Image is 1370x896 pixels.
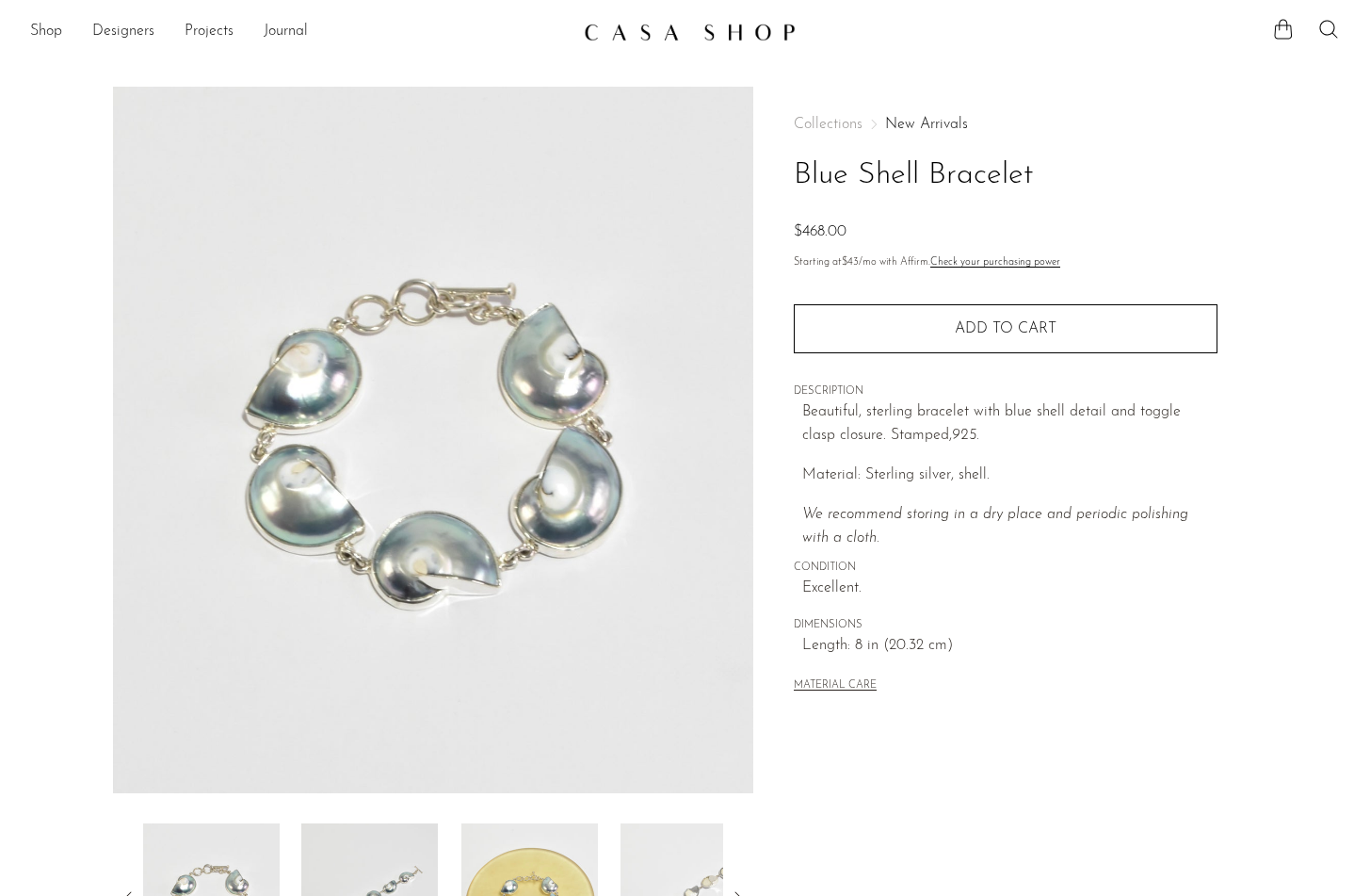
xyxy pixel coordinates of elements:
a: Check your purchasing power - Learn more about Affirm Financing (opens in modal) [930,257,1060,268]
ul: NEW HEADER MENU [30,16,569,48]
span: Excellent. [802,577,1217,601]
img: Blue Shell Bracelet [113,87,754,793]
nav: Breadcrumbs [794,117,1217,132]
h1: Blue Shell Bracelet [794,152,1217,200]
em: 925. [952,428,979,443]
button: Add to cart [794,304,1217,353]
p: Beautiful, sterling bracelet with blue shell detail and toggle clasp closure. Stamped, [802,400,1217,448]
a: Journal [264,20,308,44]
span: $43 [842,257,859,268]
span: Collections [794,117,862,132]
p: Starting at /mo with Affirm. [794,254,1217,271]
a: Projects [185,20,234,44]
span: CONDITION [794,560,1217,577]
button: MATERIAL CARE [794,679,877,693]
span: Add to cart [955,321,1056,336]
a: Shop [30,20,62,44]
span: DIMENSIONS [794,617,1217,634]
a: Designers [92,20,154,44]
a: New Arrivals [885,117,968,132]
span: DESCRIPTION [794,383,1217,400]
i: We recommend storing in a dry place and periodic polishing with a cloth. [802,507,1188,546]
nav: Desktop navigation [30,16,569,48]
span: $468.00 [794,224,846,239]
span: Length: 8 in (20.32 cm) [802,634,1217,659]
p: Material: Sterling silver, shell. [802,464,1217,488]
